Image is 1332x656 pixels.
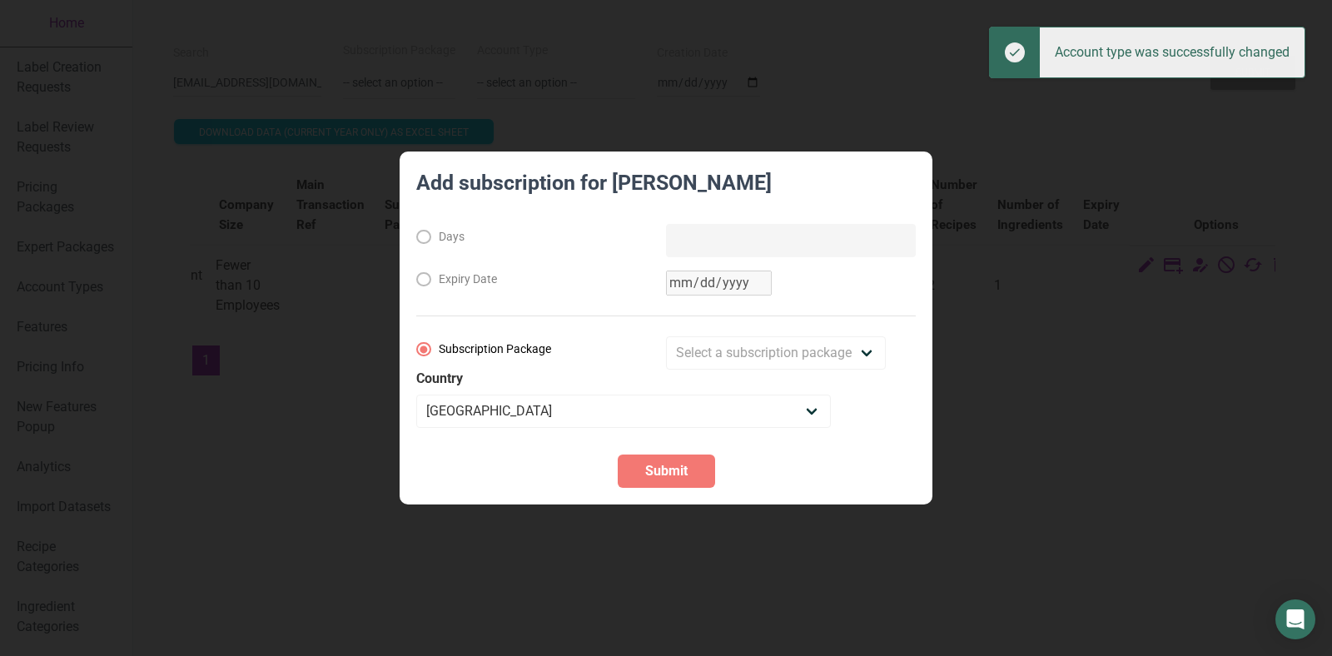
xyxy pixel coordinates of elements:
[431,342,552,357] span: Subscription Package
[416,370,916,389] label: Country
[431,230,465,245] span: Days
[618,455,715,488] button: Submit
[666,271,772,296] input: Select an expiry date
[1275,599,1315,639] div: Open Intercom Messenger
[431,272,498,287] span: Expiry Date
[645,461,688,481] span: Submit
[1040,27,1305,77] div: Account type was successfully changed
[416,168,916,224] h3: Add subscription for [PERSON_NAME]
